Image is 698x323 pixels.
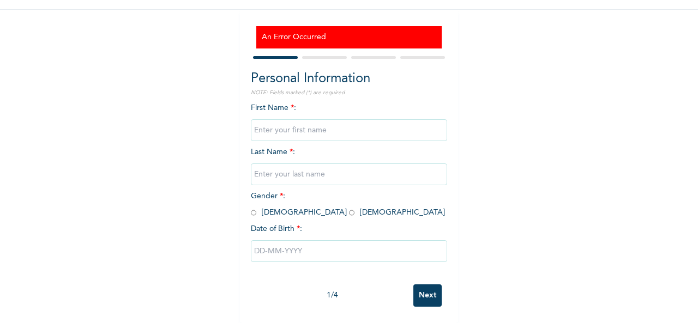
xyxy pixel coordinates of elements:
[251,89,447,97] p: NOTE: Fields marked (*) are required
[262,32,436,43] h3: An Error Occurred
[251,290,413,301] div: 1 / 4
[251,69,447,89] h2: Personal Information
[251,148,447,178] span: Last Name :
[251,163,447,185] input: Enter your last name
[251,119,447,141] input: Enter your first name
[413,284,442,307] input: Next
[251,192,445,216] span: Gender : [DEMOGRAPHIC_DATA] [DEMOGRAPHIC_DATA]
[251,223,302,235] span: Date of Birth :
[251,104,447,134] span: First Name :
[251,240,447,262] input: DD-MM-YYYY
